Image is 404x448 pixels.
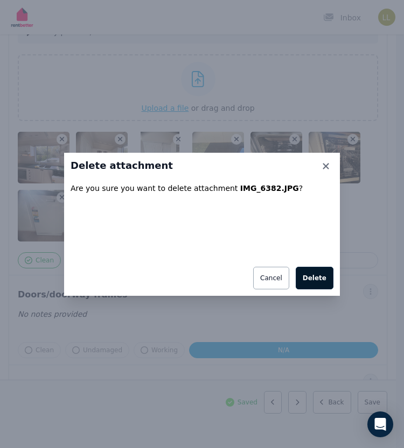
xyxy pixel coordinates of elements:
div: Open Intercom Messenger [367,411,393,437]
span: IMG_6382.JPG [240,184,299,193]
h3: Delete attachment [71,159,333,172]
img: IMG_6382.JPG [176,204,228,256]
p: Are you sure you want to delete attachment ? [71,183,333,194]
button: Cancel [253,267,289,289]
button: Delete [296,267,333,289]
